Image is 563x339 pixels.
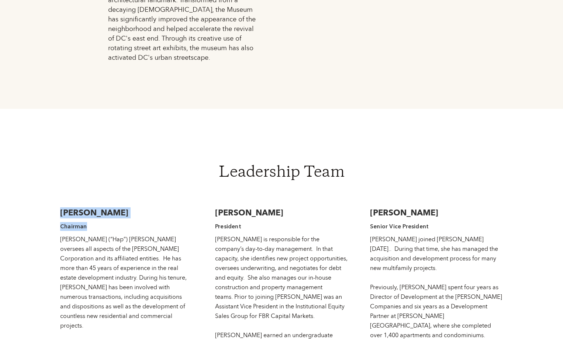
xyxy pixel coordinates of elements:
h3: [PERSON_NAME] [215,207,348,218]
h4: Senior Vice President [370,222,503,231]
h4: Chairman [60,222,193,231]
h1: Leadership Team [84,165,479,181]
h3: [PERSON_NAME] [370,207,503,218]
h3: [PERSON_NAME] [60,207,193,218]
h4: President [215,222,348,231]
